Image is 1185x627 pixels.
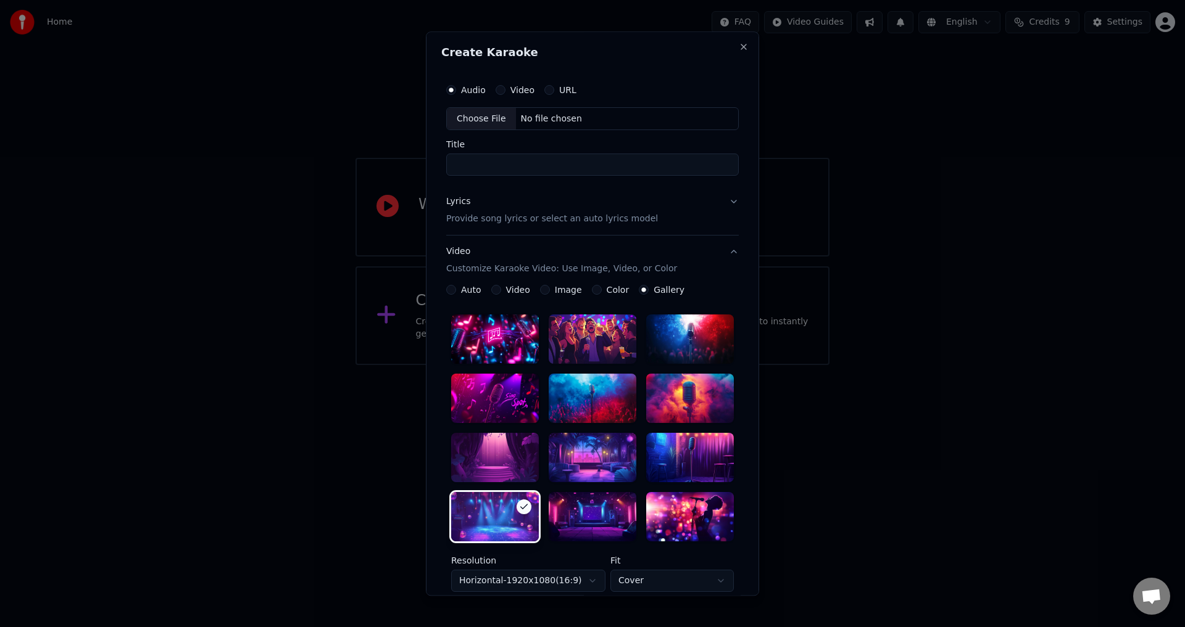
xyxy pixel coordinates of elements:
[461,286,481,295] label: Auto
[446,141,739,149] label: Title
[446,186,739,236] button: LyricsProvide song lyrics or select an auto lyrics model
[559,86,576,94] label: URL
[446,263,677,276] p: Customize Karaoke Video: Use Image, Video, or Color
[654,286,684,295] label: Gallery
[447,108,516,130] div: Choose File
[451,556,605,565] label: Resolution
[441,47,744,58] h2: Create Karaoke
[446,196,470,208] div: Lyrics
[461,86,486,94] label: Audio
[506,286,530,295] label: Video
[555,286,582,295] label: Image
[510,86,534,94] label: Video
[446,246,677,276] div: Video
[610,556,734,565] label: Fit
[607,286,630,295] label: Color
[446,213,658,226] p: Provide song lyrics or select an auto lyrics model
[516,113,587,125] div: No file chosen
[446,236,739,285] button: VideoCustomize Karaoke Video: Use Image, Video, or Color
